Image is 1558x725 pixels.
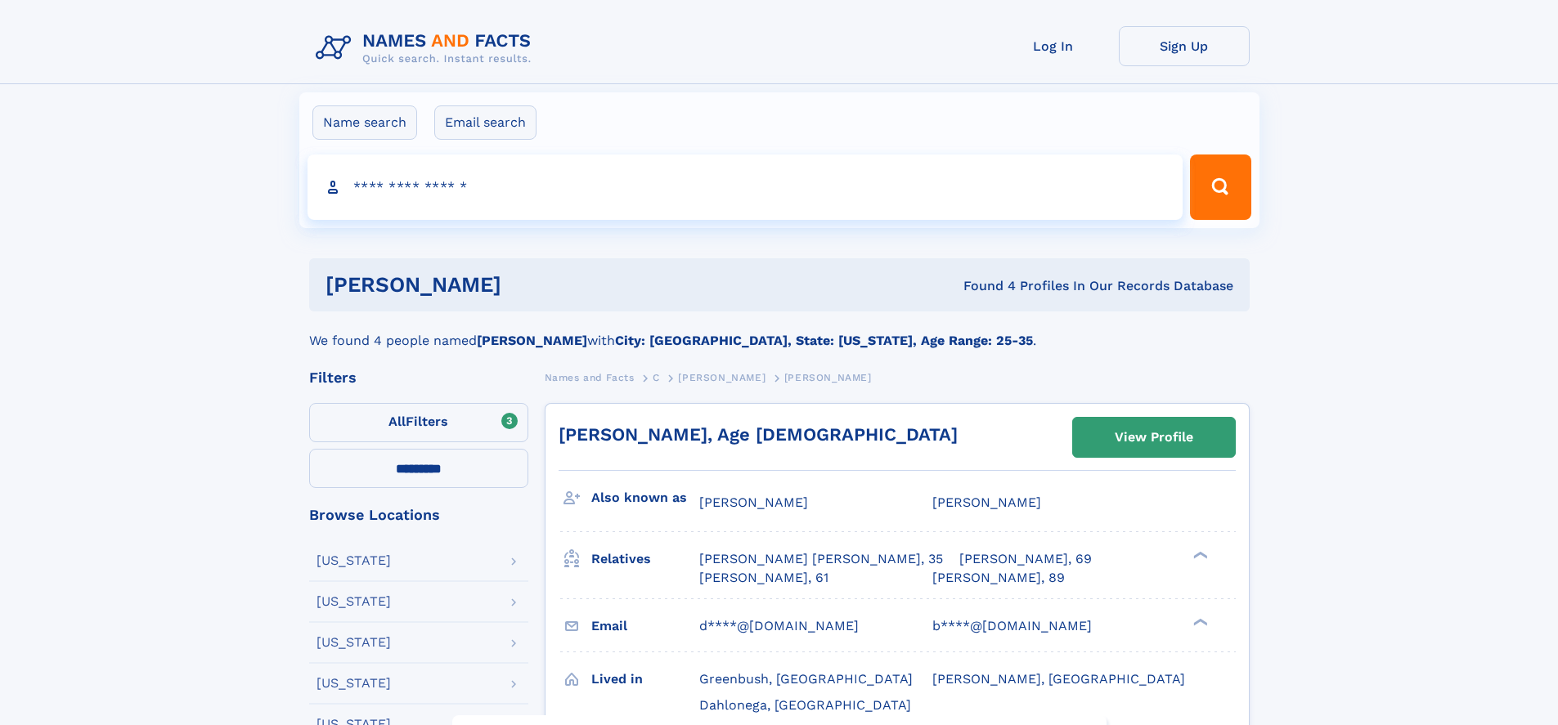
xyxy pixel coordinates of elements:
span: Greenbush, [GEOGRAPHIC_DATA] [699,671,913,687]
h3: Lived in [591,665,699,693]
span: [PERSON_NAME] [678,372,766,383]
div: [US_STATE] [317,595,391,608]
h3: Relatives [591,545,699,573]
div: [US_STATE] [317,554,391,567]
a: [PERSON_NAME], 69 [959,550,1092,568]
span: [PERSON_NAME] [699,495,808,510]
b: [PERSON_NAME] [477,333,587,348]
h3: Also known as [591,484,699,512]
label: Email search [434,105,537,140]
div: ❯ [1189,616,1209,627]
h3: Email [591,612,699,640]
button: Search Button [1190,154,1250,220]
span: All [388,414,406,429]
a: [PERSON_NAME], 89 [932,569,1065,587]
div: View Profile [1115,418,1193,456]
a: Log In [988,26,1119,66]
a: [PERSON_NAME], 61 [699,569,828,587]
div: ❯ [1189,550,1209,561]
label: Name search [312,105,417,140]
label: Filters [309,403,528,442]
div: Found 4 Profiles In Our Records Database [732,277,1233,295]
div: We found 4 people named with . [309,311,1250,351]
a: View Profile [1073,418,1235,457]
a: [PERSON_NAME] [678,367,766,387]
div: Filters [309,370,528,385]
span: Dahlonega, [GEOGRAPHIC_DATA] [699,697,911,713]
span: [PERSON_NAME] [932,495,1041,510]
div: [US_STATE] [317,636,391,649]
h1: [PERSON_NAME] [326,275,733,295]
span: C [653,372,660,383]
div: Browse Locations [309,508,528,522]
a: C [653,367,660,387]
span: [PERSON_NAME] [784,372,872,383]
div: [US_STATE] [317,677,391,690]
a: [PERSON_NAME] [PERSON_NAME], 35 [699,550,943,568]
span: [PERSON_NAME], [GEOGRAPHIC_DATA] [932,671,1185,687]
a: [PERSON_NAME], Age [DEMOGRAPHIC_DATA] [559,424,958,445]
a: Sign Up [1119,26,1250,66]
img: Logo Names and Facts [309,26,545,70]
a: Names and Facts [545,367,635,387]
input: search input [308,154,1183,220]
b: City: [GEOGRAPHIC_DATA], State: [US_STATE], Age Range: 25-35 [615,333,1033,348]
